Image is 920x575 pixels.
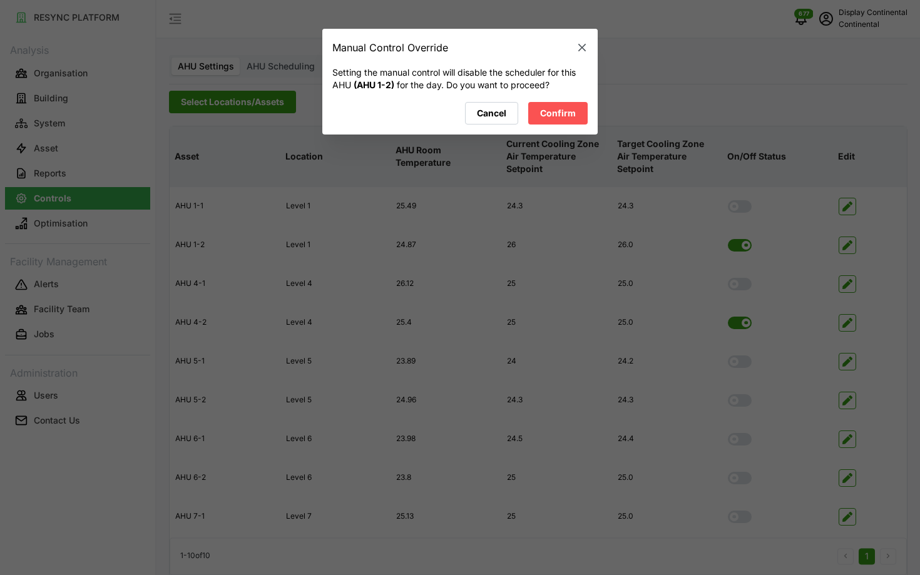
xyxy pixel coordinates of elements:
[354,79,394,90] span: ( AHU 1-2 )
[332,43,448,53] h2: Manual Control Override
[465,102,518,125] button: Cancel
[540,103,576,124] span: Confirm
[332,66,588,92] p: Setting the manual control will disable the scheduler for this AHU for the day. Do you want to pr...
[528,102,588,125] button: Confirm
[477,103,506,124] span: Cancel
